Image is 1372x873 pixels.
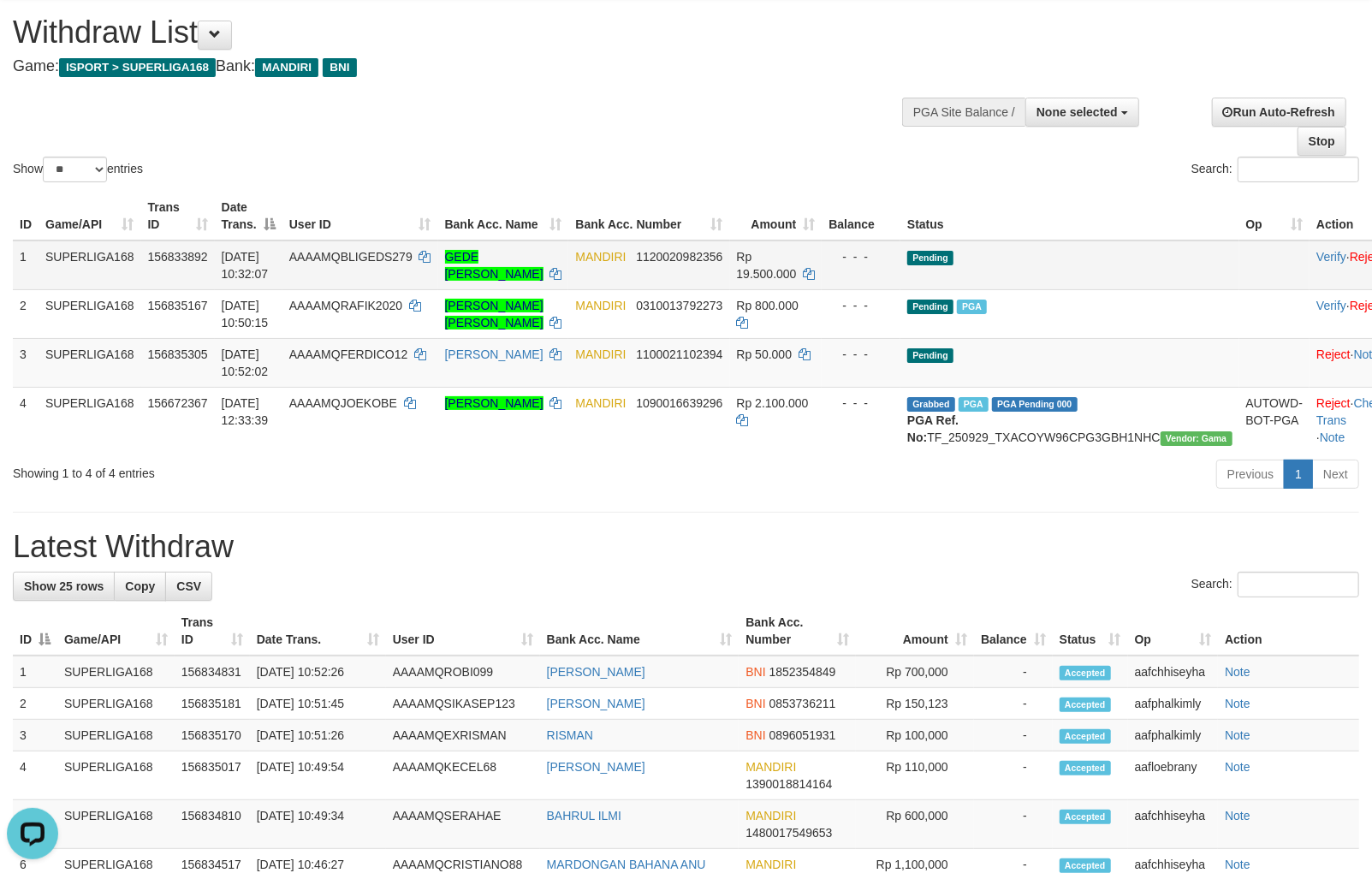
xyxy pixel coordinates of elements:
span: MANDIRI [745,809,796,823]
span: AAAAMQRAFIK2020 [289,299,402,312]
th: Amount: activate to sort column ascending [856,607,974,656]
span: [DATE] 10:32:07 [222,250,269,281]
a: Previous [1216,460,1285,489]
span: BNI [745,665,765,679]
h1: Withdraw List [13,15,898,50]
td: - [974,751,1053,800]
a: MARDONGAN BAHANA ANU [547,858,706,871]
td: aafphalkimly [1128,720,1219,751]
td: [DATE] 10:51:45 [250,688,386,720]
th: Game/API: activate to sort column ascending [57,607,175,656]
td: AAAAMQSERAHAE [386,800,540,849]
td: 2 [13,688,57,720]
a: Stop [1298,127,1346,156]
b: PGA Ref. No: [907,413,959,444]
span: Show 25 rows [24,579,104,593]
th: Game/API: activate to sort column ascending [39,192,141,241]
td: SUPERLIGA168 [57,751,175,800]
th: Balance: activate to sort column ascending [974,607,1053,656]
td: - [974,720,1053,751]
td: SUPERLIGA168 [57,800,175,849]
th: Bank Acc. Name: activate to sort column ascending [540,607,739,656]
span: Accepted [1060,729,1111,744]
th: Status [900,192,1238,241]
td: SUPERLIGA168 [39,241,141,290]
a: [PERSON_NAME] [445,347,543,361]
td: [DATE] 10:51:26 [250,720,386,751]
span: Copy 0896051931 to clipboard [769,728,836,742]
span: Pending [907,348,953,363]
td: SUPERLIGA168 [57,720,175,751]
label: Search: [1191,572,1359,597]
th: Balance [822,192,900,241]
span: Copy 1090016639296 to clipboard [636,396,722,410]
a: Note [1225,728,1250,742]
span: PGA Pending [992,397,1078,412]
td: 156835017 [175,751,250,800]
span: Copy 0853736211 to clipboard [769,697,836,710]
span: Copy 1390018814164 to clipboard [745,777,832,791]
th: Op: activate to sort column ascending [1128,607,1219,656]
div: PGA Site Balance / [902,98,1025,127]
a: Note [1225,665,1250,679]
span: Copy 1120020982356 to clipboard [636,250,722,264]
th: Bank Acc. Name: activate to sort column ascending [438,192,569,241]
div: Showing 1 to 4 of 4 entries [13,458,559,482]
span: Accepted [1060,810,1111,824]
a: [PERSON_NAME] [547,760,645,774]
td: 3 [13,720,57,751]
a: Reject [1316,347,1351,361]
span: Rp 19.500.000 [737,250,797,281]
span: MANDIRI [745,858,796,871]
th: Date Trans.: activate to sort column ascending [250,607,386,656]
td: 2 [13,289,39,338]
a: Reject [1316,396,1351,410]
th: ID: activate to sort column descending [13,607,57,656]
a: [PERSON_NAME] [445,396,543,410]
td: 156834831 [175,656,250,688]
label: Show entries [13,157,143,182]
span: Accepted [1060,761,1111,775]
td: SUPERLIGA168 [39,289,141,338]
td: AAAAMQROBI099 [386,656,540,688]
span: Marked by aafsengchandara [959,397,989,412]
a: Show 25 rows [13,572,115,601]
button: None selected [1025,98,1139,127]
td: SUPERLIGA168 [39,387,141,453]
td: aafchhiseyha [1128,656,1219,688]
td: SUPERLIGA168 [57,656,175,688]
span: Accepted [1060,666,1111,680]
label: Search: [1191,157,1359,182]
span: [DATE] 12:33:39 [222,396,269,427]
a: GEDE [PERSON_NAME] [445,250,543,281]
a: Note [1225,760,1250,774]
span: [DATE] 10:50:15 [222,299,269,330]
td: aafloebrany [1128,751,1219,800]
span: 156835305 [148,347,208,361]
span: Grabbed [907,397,955,412]
span: Copy 0310013792273 to clipboard [636,299,722,312]
span: BNI [745,697,765,710]
span: 156833892 [148,250,208,264]
td: 4 [13,387,39,453]
h1: Latest Withdraw [13,530,1359,564]
a: Note [1320,431,1345,444]
select: Showentries [43,157,107,182]
a: Verify [1316,250,1346,264]
td: 1 [13,656,57,688]
span: Copy 1852354849 to clipboard [769,665,836,679]
td: AAAAMQSIKASEP123 [386,688,540,720]
td: Rp 150,123 [856,688,974,720]
span: Marked by aafsoycanthlai [957,300,987,314]
div: - - - [829,346,894,363]
td: [DATE] 10:49:34 [250,800,386,849]
span: BNI [745,728,765,742]
div: - - - [829,395,894,412]
input: Search: [1238,157,1359,182]
span: Copy 1480017549653 to clipboard [745,826,832,840]
td: AUTOWD-BOT-PGA [1239,387,1310,453]
span: Copy [125,579,155,593]
span: Vendor URL: https://trx31.1velocity.biz [1161,431,1232,446]
div: - - - [829,248,894,265]
span: MANDIRI [575,396,626,410]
